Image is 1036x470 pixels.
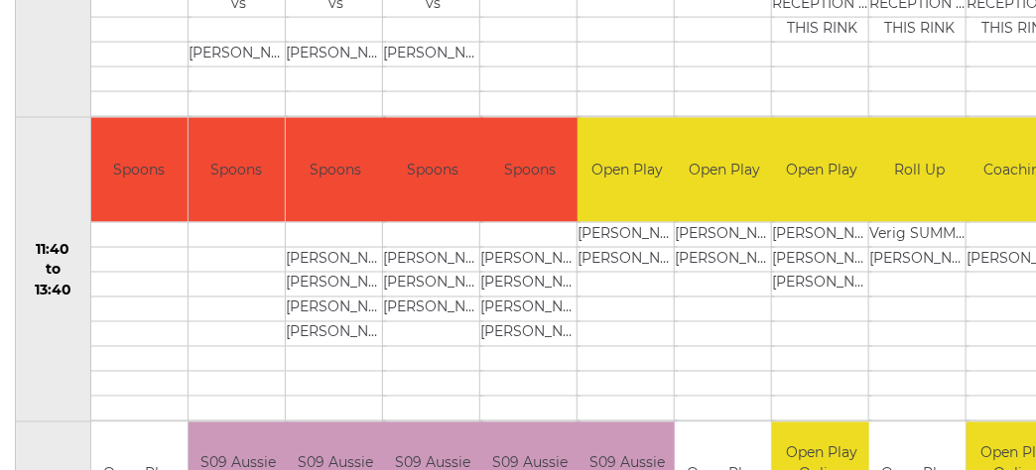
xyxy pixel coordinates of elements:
[675,118,775,222] td: Open Play
[286,247,386,272] td: [PERSON_NAME]
[772,222,872,247] td: [PERSON_NAME]
[578,118,678,222] td: Open Play
[772,272,872,296] td: [PERSON_NAME]
[16,118,91,422] td: 11:40 to 13:40
[869,118,970,222] td: Roll Up
[383,272,483,296] td: [PERSON_NAME]
[189,43,289,67] td: [PERSON_NAME]
[91,118,188,222] td: Spoons
[480,247,581,272] td: [PERSON_NAME]
[286,272,386,296] td: [PERSON_NAME]
[383,118,483,222] td: Spoons
[286,296,386,321] td: [PERSON_NAME]
[286,43,386,67] td: [PERSON_NAME]
[480,272,581,296] td: [PERSON_NAME]
[578,247,678,272] td: [PERSON_NAME]
[869,18,970,43] td: THIS RINK
[286,118,386,222] td: Spoons
[675,247,775,272] td: [PERSON_NAME]
[772,18,872,43] td: THIS RINK
[383,296,483,321] td: [PERSON_NAME]
[578,222,678,247] td: [PERSON_NAME]
[480,118,581,222] td: Spoons
[480,321,581,346] td: [PERSON_NAME]
[869,247,970,272] td: [PERSON_NAME]
[772,247,872,272] td: [PERSON_NAME]
[383,247,483,272] td: [PERSON_NAME]
[480,296,581,321] td: [PERSON_NAME]
[675,222,775,247] td: [PERSON_NAME]
[869,222,970,247] td: Verig SUMMERFIELD
[772,118,872,222] td: Open Play
[286,321,386,346] td: [PERSON_NAME]
[383,43,483,67] td: [PERSON_NAME]
[189,118,285,222] td: Spoons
